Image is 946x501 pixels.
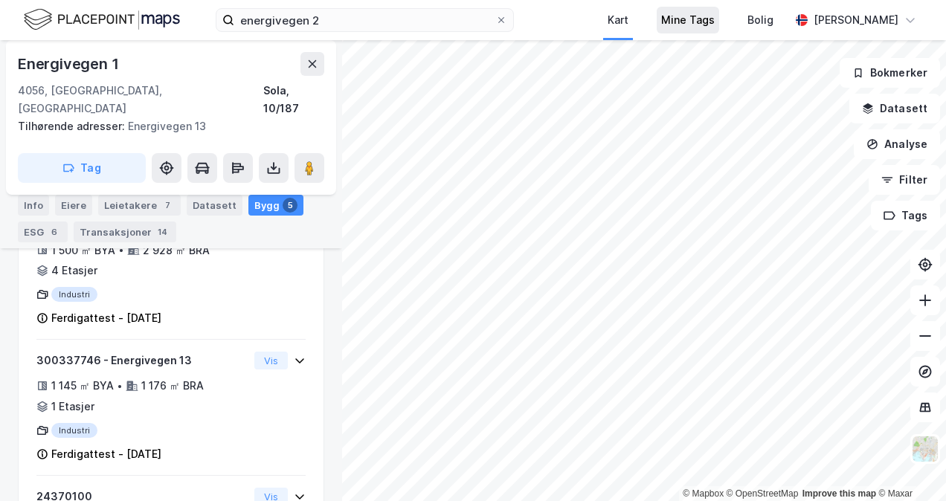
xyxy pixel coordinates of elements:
button: Tags [871,201,940,230]
div: 4056, [GEOGRAPHIC_DATA], [GEOGRAPHIC_DATA] [18,82,263,117]
div: Mine Tags [661,11,715,29]
div: 300337746 - Energivegen 13 [36,352,248,369]
div: 1 176 ㎡ BRA [141,377,204,395]
div: 7 [160,198,175,213]
button: Bokmerker [840,58,940,88]
div: Ferdigattest - [DATE] [51,445,161,463]
div: Sola, 10/187 [263,82,324,117]
div: 1 145 ㎡ BYA [51,377,114,395]
div: ESG [18,222,68,242]
div: Bolig [747,11,773,29]
div: Ferdigattest - [DATE] [51,309,161,327]
button: Vis [254,352,288,369]
div: • [117,380,123,392]
div: 14 [155,224,170,239]
div: 1 500 ㎡ BYA [51,242,115,259]
div: Energivegen 13 [18,117,312,135]
div: Datasett [187,195,242,216]
button: Datasett [849,94,940,123]
div: • [118,244,124,256]
div: 1 Etasjer [51,398,94,416]
div: [PERSON_NAME] [814,11,898,29]
div: 5 [283,198,297,213]
div: 6 [47,224,62,239]
a: Improve this map [802,488,876,499]
a: OpenStreetMap [727,488,799,499]
div: Kart [608,11,628,29]
a: Mapbox [683,488,724,499]
div: Transaksjoner [74,222,176,242]
div: 4 Etasjer [51,262,97,279]
button: Analyse [854,129,940,159]
div: 2 928 ㎡ BRA [143,242,210,259]
div: Eiere [55,195,92,216]
div: Bygg [248,195,303,216]
div: Leietakere [98,195,181,216]
div: Energivegen 1 [18,52,121,76]
img: logo.f888ab2527a4732fd821a326f86c7f29.svg [24,7,180,33]
button: Tag [18,153,146,183]
button: Filter [869,165,940,195]
span: Tilhørende adresser: [18,120,128,132]
input: Søk på adresse, matrikkel, gårdeiere, leietakere eller personer [234,9,495,31]
iframe: Chat Widget [872,430,946,501]
div: Info [18,195,49,216]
